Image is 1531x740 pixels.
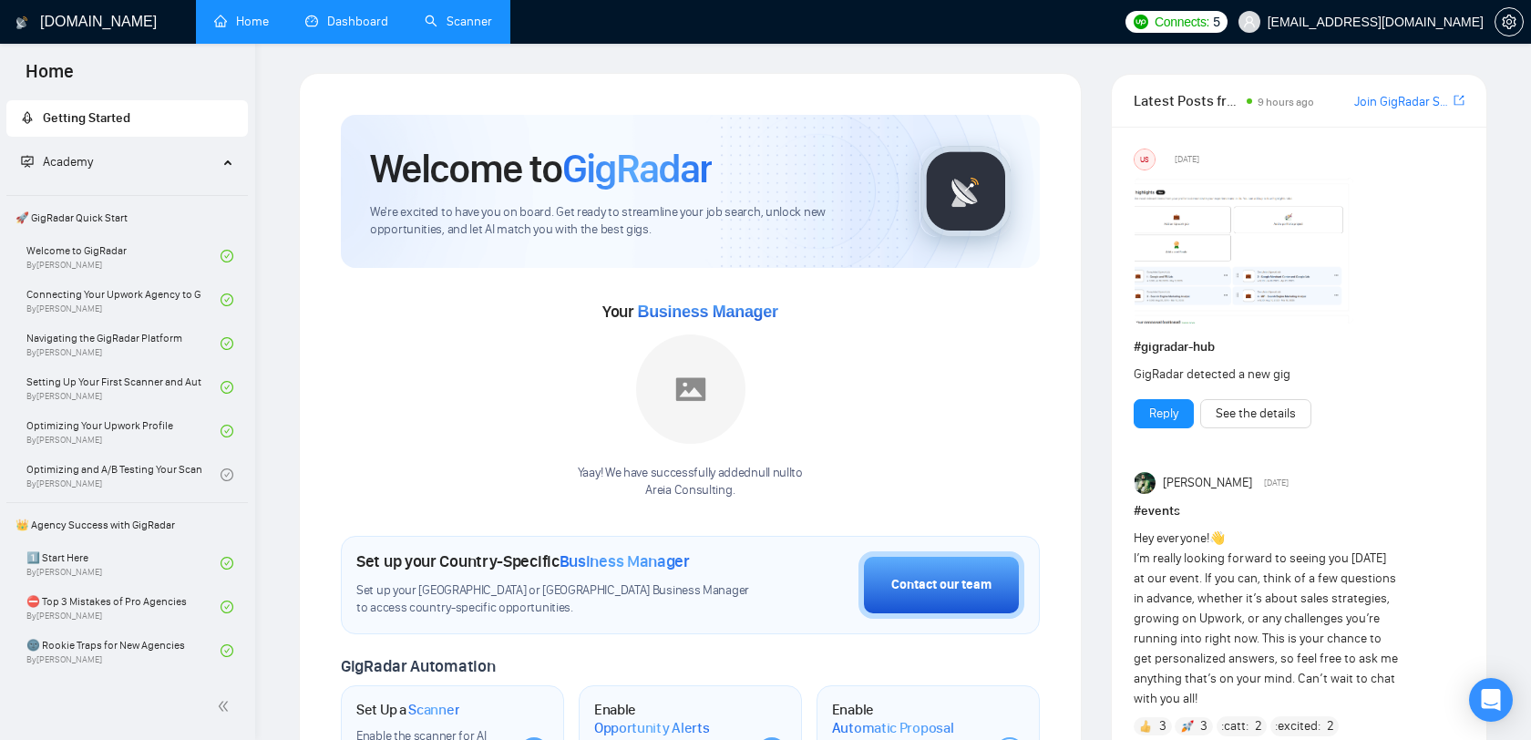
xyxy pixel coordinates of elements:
span: Getting Started [43,110,130,126]
span: Set up your [GEOGRAPHIC_DATA] or [GEOGRAPHIC_DATA] Business Manager to access country-specific op... [356,582,757,617]
h1: Welcome to [370,144,712,193]
h1: Set up your Country-Specific [356,551,690,571]
span: [DATE] [1175,151,1199,168]
span: Business Manager [560,551,690,571]
button: setting [1495,7,1524,36]
span: 2 [1255,717,1262,735]
span: Connects: [1155,12,1209,32]
a: See the details [1216,404,1296,424]
span: [PERSON_NAME] [1163,473,1252,493]
button: Contact our team [858,551,1024,619]
div: Yaay! We have successfully added null null to [578,465,803,499]
a: Reply [1149,404,1178,424]
span: 👑 Agency Success with GigRadar [8,507,246,543]
span: 2 [1327,717,1334,735]
h1: # gigradar-hub [1134,337,1464,357]
span: double-left [217,697,235,715]
span: 3 [1159,717,1166,735]
span: Business Manager [637,303,777,321]
a: export [1454,92,1464,109]
a: setting [1495,15,1524,29]
img: 👍 [1139,720,1152,733]
span: check-circle [221,293,233,306]
a: Navigating the GigRadar PlatformBy[PERSON_NAME] [26,324,221,364]
img: placeholder.png [636,334,745,444]
button: See the details [1200,399,1311,428]
a: Optimizing and A/B Testing Your Scanner for Better ResultsBy[PERSON_NAME] [26,455,221,495]
span: Scanner [408,701,459,719]
span: user [1243,15,1256,28]
span: :excited: [1275,716,1320,736]
img: gigradar-logo.png [920,146,1012,237]
img: F09354QB7SM-image.png [1135,178,1353,324]
span: export [1454,93,1464,108]
div: Open Intercom Messenger [1469,678,1513,722]
span: GigRadar [562,144,712,193]
div: Contact our team [891,575,992,595]
span: check-circle [221,601,233,613]
a: homeHome [214,14,269,29]
span: :catt: [1221,716,1248,736]
span: Latest Posts from the GigRadar Community [1134,89,1241,112]
span: [DATE] [1264,475,1289,491]
span: rocket [21,111,34,124]
span: check-circle [221,557,233,570]
span: setting [1495,15,1523,29]
span: Academy [43,154,93,170]
span: GigRadar Automation [341,656,495,676]
span: fund-projection-screen [21,155,34,168]
span: 3 [1200,717,1207,735]
img: upwork-logo.png [1134,15,1148,29]
div: Hey everyone! I’m really looking forward to seeing you [DATE] at our event. If you can, think of ... [1134,529,1399,709]
div: US [1135,149,1155,170]
img: Vlad [1135,472,1156,494]
span: Academy [21,154,93,170]
button: Reply [1134,399,1194,428]
div: GigRadar detected a new gig [1134,365,1399,385]
span: Home [11,58,88,97]
span: Opportunity Alerts [594,719,710,737]
h1: Set Up a [356,701,459,719]
span: Your [602,302,778,322]
span: We're excited to have you on board. Get ready to streamline your job search, unlock new opportuni... [370,204,890,239]
span: check-circle [221,644,233,657]
a: Optimizing Your Upwork ProfileBy[PERSON_NAME] [26,411,221,451]
span: 9 hours ago [1258,96,1314,108]
a: dashboardDashboard [305,14,388,29]
a: 🌚 Rookie Traps for New AgenciesBy[PERSON_NAME] [26,631,221,671]
a: 1️⃣ Start HereBy[PERSON_NAME] [26,543,221,583]
img: logo [15,8,28,37]
p: Areia Consulting . [578,482,803,499]
a: Connecting Your Upwork Agency to GigRadarBy[PERSON_NAME] [26,280,221,320]
a: Setting Up Your First Scanner and Auto-BidderBy[PERSON_NAME] [26,367,221,407]
span: 🚀 GigRadar Quick Start [8,200,246,236]
span: check-circle [221,425,233,437]
a: ⛔ Top 3 Mistakes of Pro AgenciesBy[PERSON_NAME] [26,587,221,627]
h1: # events [1134,501,1464,521]
img: 🚀 [1181,720,1194,733]
a: Join GigRadar Slack Community [1354,92,1450,112]
span: check-circle [221,337,233,350]
span: 5 [1213,12,1220,32]
span: 👋 [1209,530,1225,546]
h1: Enable [594,701,743,736]
a: searchScanner [425,14,492,29]
a: Welcome to GigRadarBy[PERSON_NAME] [26,236,221,276]
li: Getting Started [6,100,248,137]
span: check-circle [221,468,233,481]
span: check-circle [221,250,233,262]
span: check-circle [221,381,233,394]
